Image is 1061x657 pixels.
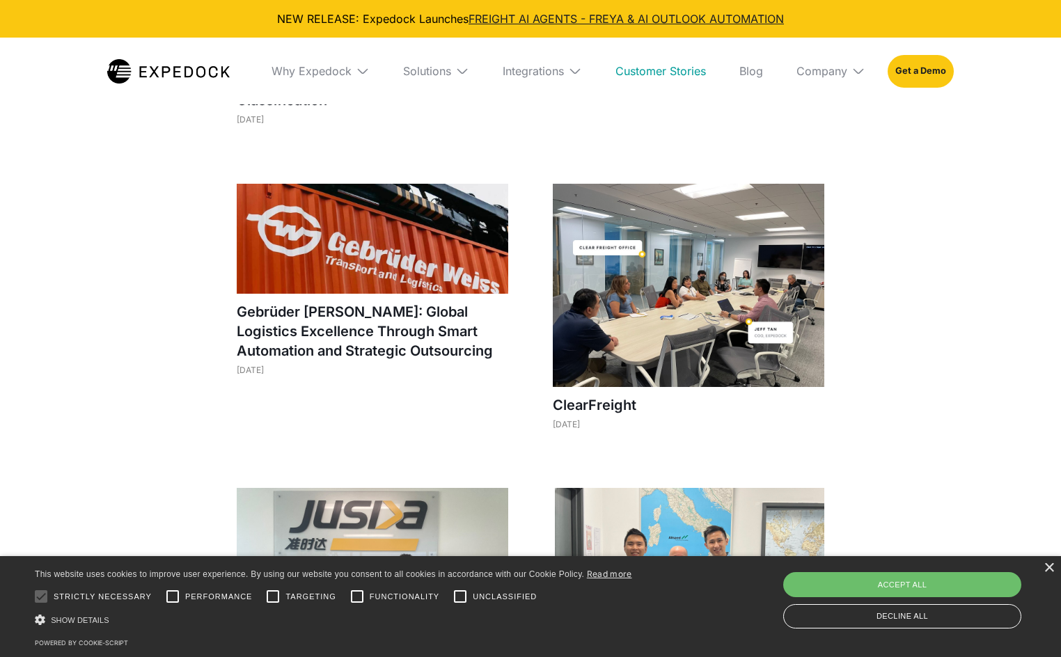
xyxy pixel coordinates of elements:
[392,38,480,104] div: Solutions
[553,419,824,429] div: [DATE]
[237,184,508,389] a: Gebrüder [PERSON_NAME]: Global Logistics Excellence Through Smart Automation and Strategic Outsou...
[728,38,774,104] a: Blog
[783,604,1021,628] div: Decline all
[285,591,336,603] span: Targeting
[473,591,537,603] span: Unclassified
[272,64,352,78] div: Why Expedock
[492,38,593,104] div: Integrations
[370,591,439,603] span: Functionality
[51,616,109,624] span: Show details
[35,612,632,627] div: Show details
[553,184,824,443] a: ClearFreight[DATE]
[237,114,508,125] div: [DATE]
[260,38,381,104] div: Why Expedock
[54,591,152,603] span: Strictly necessary
[237,365,508,375] div: [DATE]
[553,395,824,415] h1: ClearFreight
[403,64,451,78] div: Solutions
[785,38,877,104] div: Company
[11,11,1050,26] div: NEW RELEASE: Expedock Launches
[604,38,717,104] a: Customer Stories
[888,55,954,87] a: Get a Demo
[35,569,584,579] span: This website uses cookies to improve user experience. By using our website you consent to all coo...
[829,507,1061,657] iframe: Chat Widget
[587,569,632,579] a: Read more
[469,12,784,26] a: FREIGHT AI AGENTS - FREYA & AI OUTLOOK AUTOMATION
[503,64,564,78] div: Integrations
[185,591,253,603] span: Performance
[783,572,1021,597] div: Accept all
[237,302,508,361] h1: Gebrüder [PERSON_NAME]: Global Logistics Excellence Through Smart Automation and Strategic Outsou...
[796,64,847,78] div: Company
[35,639,128,647] a: Powered by cookie-script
